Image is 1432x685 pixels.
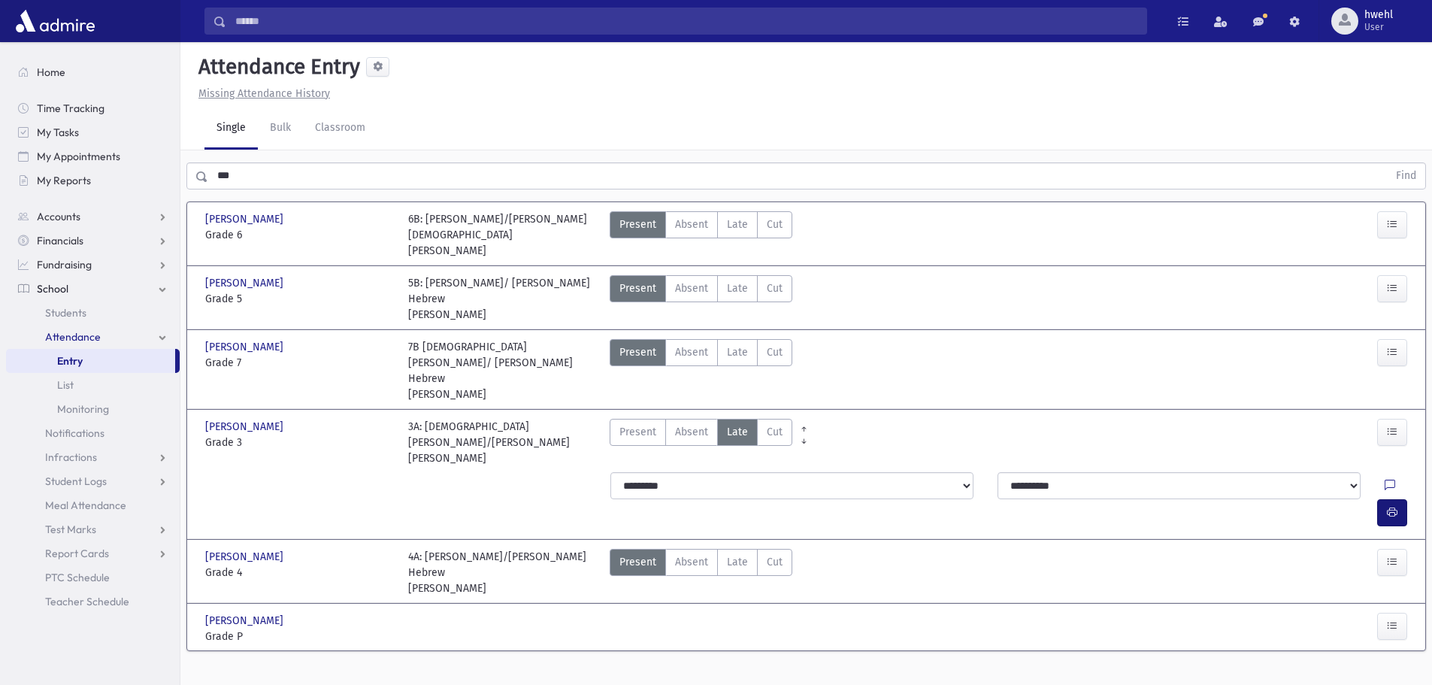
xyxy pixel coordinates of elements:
div: AttTypes [610,339,792,402]
span: Fundraising [37,258,92,271]
span: Absent [675,344,708,360]
span: Cut [767,424,783,440]
span: Present [619,554,656,570]
span: [PERSON_NAME] [205,211,286,227]
div: AttTypes [610,275,792,323]
a: Notifications [6,421,180,445]
a: Entry [6,349,175,373]
span: Present [619,217,656,232]
a: My Reports [6,168,180,192]
h5: Attendance Entry [192,54,360,80]
a: Accounts [6,205,180,229]
a: PTC Schedule [6,565,180,590]
span: Present [619,424,656,440]
span: Grade 4 [205,565,393,580]
a: Single [204,108,258,150]
a: Fundraising [6,253,180,277]
div: 5B: [PERSON_NAME]/ [PERSON_NAME] Hebrew [PERSON_NAME] [408,275,596,323]
a: Test Marks [6,517,180,541]
span: Monitoring [57,402,109,416]
span: Late [727,217,748,232]
a: School [6,277,180,301]
a: Time Tracking [6,96,180,120]
span: Financials [37,234,83,247]
span: Absent [675,424,708,440]
img: AdmirePro [12,6,98,36]
span: Grade 3 [205,435,393,450]
span: Late [727,554,748,570]
span: My Appointments [37,150,120,163]
span: Grade 6 [205,227,393,243]
div: 4A: [PERSON_NAME]/[PERSON_NAME] Hebrew [PERSON_NAME] [408,549,596,596]
div: AttTypes [610,549,792,596]
a: Monitoring [6,397,180,421]
span: Grade P [205,629,393,644]
span: Absent [675,280,708,296]
a: Student Logs [6,469,180,493]
a: My Appointments [6,144,180,168]
span: Present [619,344,656,360]
span: hwehl [1364,9,1393,21]
span: Grade 5 [205,291,393,307]
div: 6B: [PERSON_NAME]/[PERSON_NAME] [DEMOGRAPHIC_DATA] [PERSON_NAME] [408,211,596,259]
span: Teacher Schedule [45,595,129,608]
a: List [6,373,180,397]
span: Meal Attendance [45,499,126,512]
span: Entry [57,354,83,368]
a: My Tasks [6,120,180,144]
span: My Tasks [37,126,79,139]
span: Test Marks [45,523,96,536]
span: Cut [767,554,783,570]
div: AttTypes [610,211,792,259]
span: Present [619,280,656,296]
span: Absent [675,217,708,232]
span: Home [37,65,65,79]
span: Late [727,280,748,296]
span: Notifications [45,426,104,440]
span: [PERSON_NAME] [205,339,286,355]
span: Late [727,344,748,360]
a: Financials [6,229,180,253]
span: Students [45,306,86,320]
a: Bulk [258,108,303,150]
span: Attendance [45,330,101,344]
a: Classroom [303,108,377,150]
a: Home [6,60,180,84]
span: [PERSON_NAME] [205,419,286,435]
span: [PERSON_NAME] [205,275,286,291]
span: Time Tracking [37,102,104,115]
a: Students [6,301,180,325]
span: Student Logs [45,474,107,488]
a: Meal Attendance [6,493,180,517]
div: AttTypes [610,419,792,466]
span: Cut [767,217,783,232]
a: Missing Attendance History [192,87,330,100]
span: Accounts [37,210,80,223]
a: Report Cards [6,541,180,565]
div: 3A: [DEMOGRAPHIC_DATA][PERSON_NAME]/[PERSON_NAME] [PERSON_NAME] [408,419,596,466]
button: Find [1387,163,1425,189]
span: PTC Schedule [45,571,110,584]
a: Infractions [6,445,180,469]
span: Report Cards [45,547,109,560]
span: Absent [675,554,708,570]
u: Missing Attendance History [198,87,330,100]
span: [PERSON_NAME] [205,613,286,629]
input: Search [226,8,1146,35]
div: 7B [DEMOGRAPHIC_DATA][PERSON_NAME]/ [PERSON_NAME] Hebrew [PERSON_NAME] [408,339,596,402]
span: [PERSON_NAME] [205,549,286,565]
a: Attendance [6,325,180,349]
span: My Reports [37,174,91,187]
span: Infractions [45,450,97,464]
span: School [37,282,68,296]
span: Cut [767,280,783,296]
span: Late [727,424,748,440]
span: Grade 7 [205,355,393,371]
span: Cut [767,344,783,360]
span: User [1364,21,1393,33]
a: Teacher Schedule [6,590,180,614]
span: List [57,378,74,392]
